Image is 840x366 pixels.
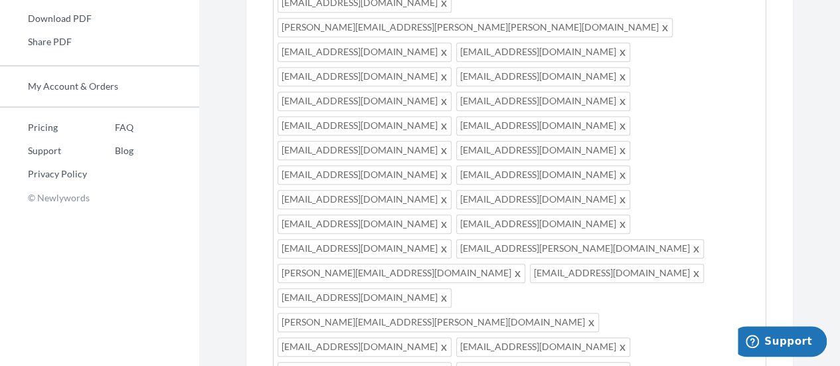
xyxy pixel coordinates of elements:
span: [EMAIL_ADDRESS][DOMAIN_NAME] [456,141,630,160]
span: [EMAIL_ADDRESS][DOMAIN_NAME] [278,141,452,160]
span: [EMAIL_ADDRESS][DOMAIN_NAME] [456,190,630,209]
span: [EMAIL_ADDRESS][DOMAIN_NAME] [278,43,452,62]
a: Blog [87,141,133,161]
span: [EMAIL_ADDRESS][DOMAIN_NAME] [456,43,630,62]
span: [EMAIL_ADDRESS][DOMAIN_NAME] [278,337,452,357]
span: [EMAIL_ADDRESS][DOMAIN_NAME] [278,67,452,86]
span: [EMAIL_ADDRESS][DOMAIN_NAME] [278,239,452,258]
span: [EMAIL_ADDRESS][DOMAIN_NAME] [456,92,630,111]
span: [PERSON_NAME][EMAIL_ADDRESS][PERSON_NAME][PERSON_NAME][DOMAIN_NAME] [278,18,673,37]
span: [EMAIL_ADDRESS][DOMAIN_NAME] [456,165,630,185]
span: [EMAIL_ADDRESS][DOMAIN_NAME] [456,67,630,86]
span: [EMAIL_ADDRESS][DOMAIN_NAME] [456,215,630,234]
a: FAQ [87,118,133,137]
span: [EMAIL_ADDRESS][PERSON_NAME][DOMAIN_NAME] [456,239,704,258]
iframe: Opens a widget where you can chat to one of our agents [738,326,827,359]
span: [EMAIL_ADDRESS][DOMAIN_NAME] [278,165,452,185]
span: [EMAIL_ADDRESS][DOMAIN_NAME] [278,288,452,308]
span: [PERSON_NAME][EMAIL_ADDRESS][DOMAIN_NAME] [278,264,525,283]
span: [EMAIL_ADDRESS][DOMAIN_NAME] [278,116,452,136]
span: [EMAIL_ADDRESS][DOMAIN_NAME] [530,264,704,283]
span: [PERSON_NAME][EMAIL_ADDRESS][PERSON_NAME][DOMAIN_NAME] [278,313,599,332]
span: [EMAIL_ADDRESS][DOMAIN_NAME] [456,337,630,357]
span: [EMAIL_ADDRESS][DOMAIN_NAME] [278,190,452,209]
span: [EMAIL_ADDRESS][DOMAIN_NAME] [278,215,452,234]
span: [EMAIL_ADDRESS][DOMAIN_NAME] [456,116,630,136]
span: [EMAIL_ADDRESS][DOMAIN_NAME] [278,92,452,111]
